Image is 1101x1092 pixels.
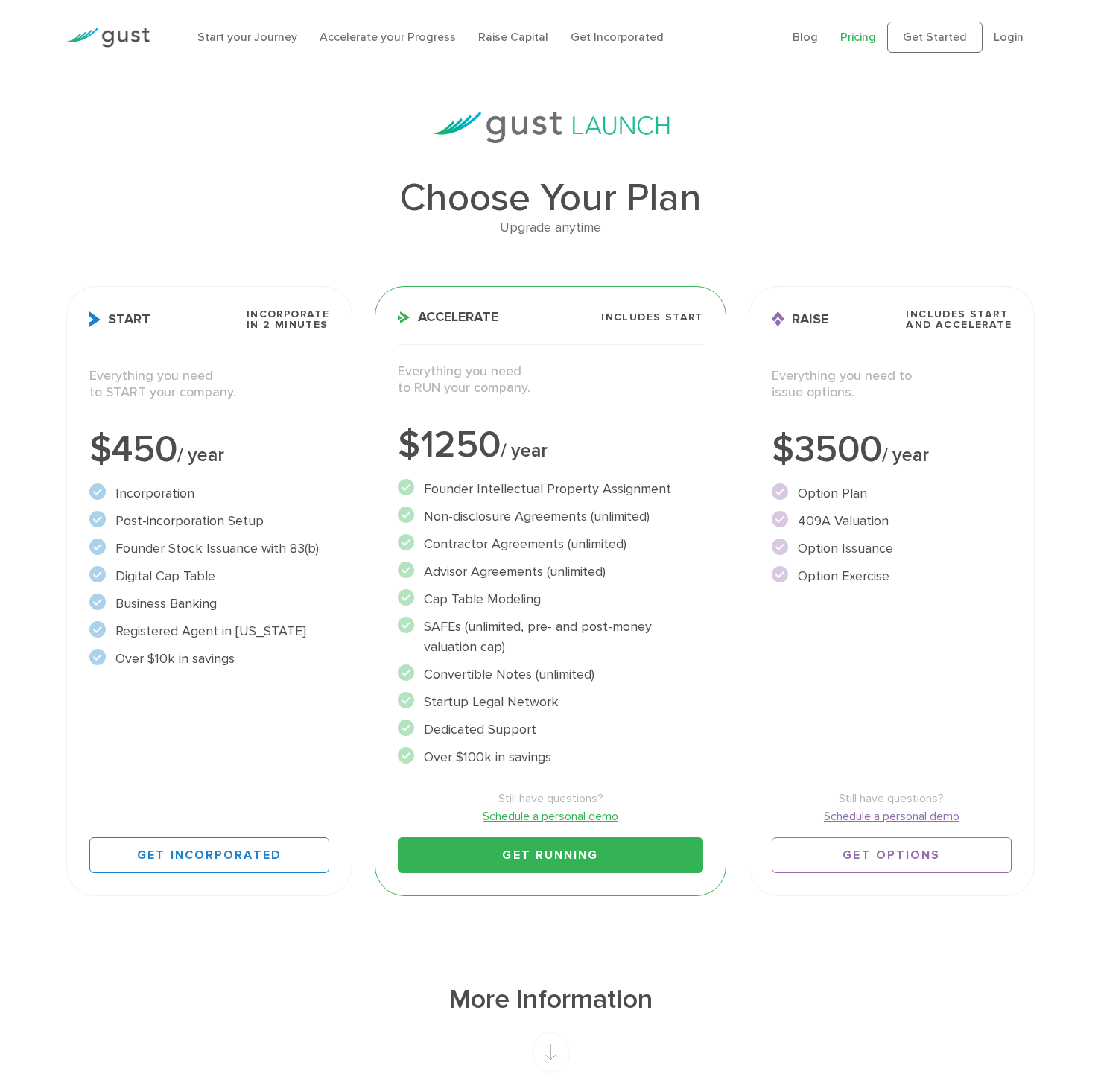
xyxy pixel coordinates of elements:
li: Option Exercise [772,566,1012,586]
a: Schedule a personal demo [398,807,702,825]
a: Get Started [887,22,983,53]
li: Advisor Agreements (unlimited) [398,562,702,582]
p: Everything you need to issue options. [772,368,1012,401]
img: Start Icon X2 [89,311,101,327]
span: Still have questions? [772,790,1012,807]
span: / year [177,444,224,466]
li: Post-incorporation Setup [89,511,329,531]
div: $1250 [398,427,702,464]
a: Accelerate your Progress [320,30,456,44]
a: Raise Capital [478,30,548,44]
p: Everything you need to START your company. [89,368,329,401]
li: Business Banking [89,594,329,614]
li: SAFEs (unlimited, pre- and post-money valuation cap) [398,617,702,657]
li: Contractor Agreements (unlimited) [398,534,702,554]
a: Start your Journey [197,30,297,44]
span: / year [501,439,548,462]
a: Schedule a personal demo [772,807,1012,825]
li: Registered Agent in [US_STATE] [89,621,329,641]
li: Non-disclosure Agreements (unlimited) [398,507,702,527]
img: Gust Logo [66,28,150,48]
span: Accelerate [398,311,498,324]
a: Get Options [772,837,1012,873]
span: / year [882,444,929,466]
span: Incorporate in 2 Minutes [247,309,329,330]
p: Everything you need to RUN your company. [398,364,702,397]
span: Includes START [601,312,703,323]
li: Cap Table Modeling [398,589,702,609]
li: Over $10k in savings [89,649,329,669]
span: Raise [772,311,828,327]
a: Get Incorporated [571,30,664,44]
li: Option Plan [772,483,1012,504]
li: Digital Cap Table [89,566,329,586]
a: Get Running [398,837,702,873]
li: Option Issuance [772,539,1012,559]
li: 409A Valuation [772,511,1012,531]
h1: More Information [66,982,1035,1018]
span: Start [89,311,150,327]
div: $450 [89,431,329,469]
div: Upgrade anytime [66,218,1035,239]
li: Convertible Notes (unlimited) [398,664,702,685]
li: Incorporation [89,483,329,504]
span: Includes START and ACCELERATE [906,309,1012,330]
img: gust-launch-logos.svg [431,112,670,143]
li: Startup Legal Network [398,692,702,712]
img: Raise Icon [772,311,784,327]
a: Login [994,30,1024,44]
a: Get Incorporated [89,837,329,873]
li: Founder Intellectual Property Assignment [398,479,702,499]
a: Blog [793,30,818,44]
span: Still have questions? [398,790,702,807]
li: Over $100k in savings [398,747,702,767]
a: Pricing [840,30,876,44]
div: $3500 [772,431,1012,469]
li: Dedicated Support [398,720,702,740]
h1: Choose Your Plan [66,179,1035,218]
li: Founder Stock Issuance with 83(b) [89,539,329,559]
img: Accelerate Icon [398,311,410,323]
